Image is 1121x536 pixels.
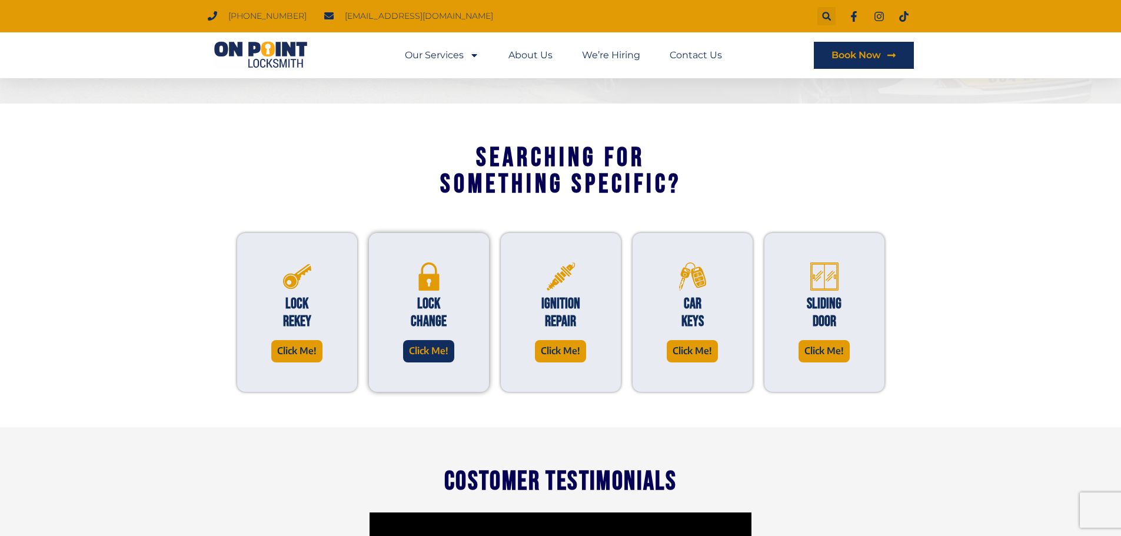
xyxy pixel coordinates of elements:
span: Book Now [831,51,881,60]
span: [EMAIL_ADDRESS][DOMAIN_NAME] [342,8,493,24]
h2: IGNITION REPAIR [530,295,591,331]
a: Contact Us [670,42,722,69]
a: Book Now [814,42,914,69]
div: Search [817,7,836,25]
h2: Searching for Something Specific? [231,145,890,198]
span: Click Me! [673,343,712,359]
a: Click Me! [535,340,586,362]
h2: Car Keys [662,295,723,331]
span: Click Me! [277,343,317,359]
h2: Lock Rekey [267,295,328,331]
a: Our Services [405,42,479,69]
span: Click Me! [541,343,580,359]
a: Click Me! [403,340,454,362]
a: Click Me! [271,340,322,362]
h2: Sliding door [794,295,855,331]
a: Click Me! [799,340,850,362]
span: Click Me! [409,343,448,359]
h2: Costomer testimonials [444,468,677,495]
span: [PHONE_NUMBER] [225,8,307,24]
a: Click Me! [667,340,718,362]
nav: Menu [405,42,722,69]
span: Click Me! [804,343,844,359]
h2: Lock change [398,295,460,331]
a: About Us [508,42,553,69]
a: We’re Hiring [582,42,640,69]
